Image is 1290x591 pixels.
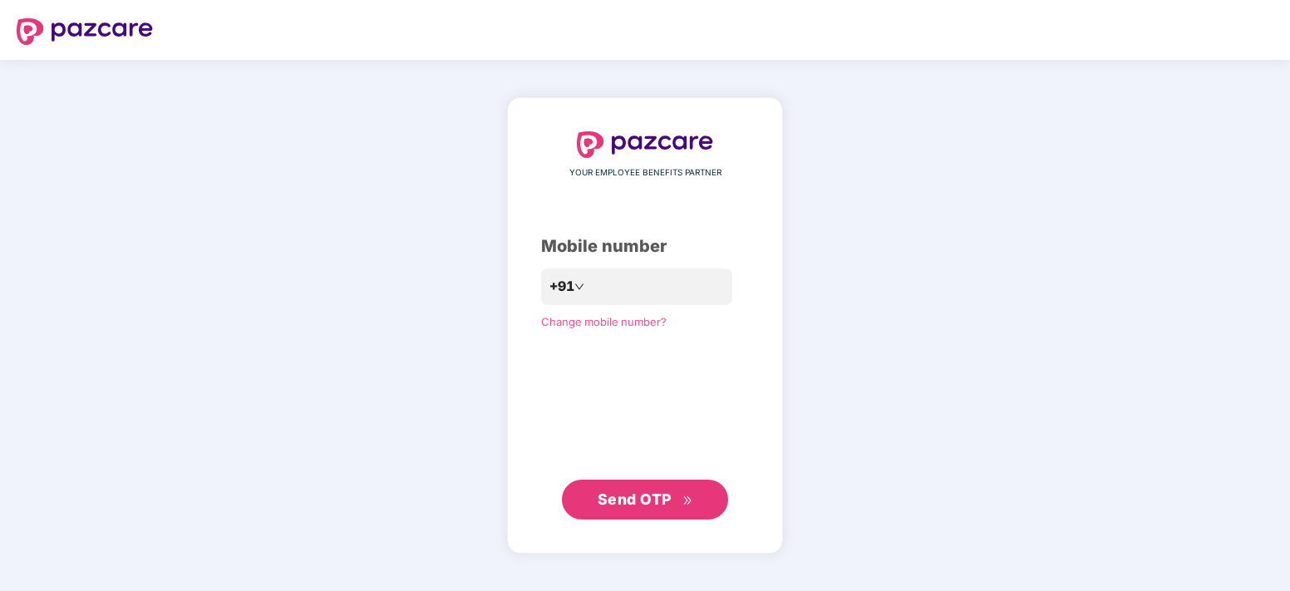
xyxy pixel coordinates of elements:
[569,166,721,180] span: YOUR EMPLOYEE BENEFITS PARTNER
[541,234,749,259] div: Mobile number
[549,276,574,297] span: +91
[598,490,672,508] span: Send OTP
[682,495,693,506] span: double-right
[577,131,713,158] img: logo
[574,282,584,292] span: down
[562,480,728,520] button: Send OTPdouble-right
[541,315,667,328] a: Change mobile number?
[17,18,153,45] img: logo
